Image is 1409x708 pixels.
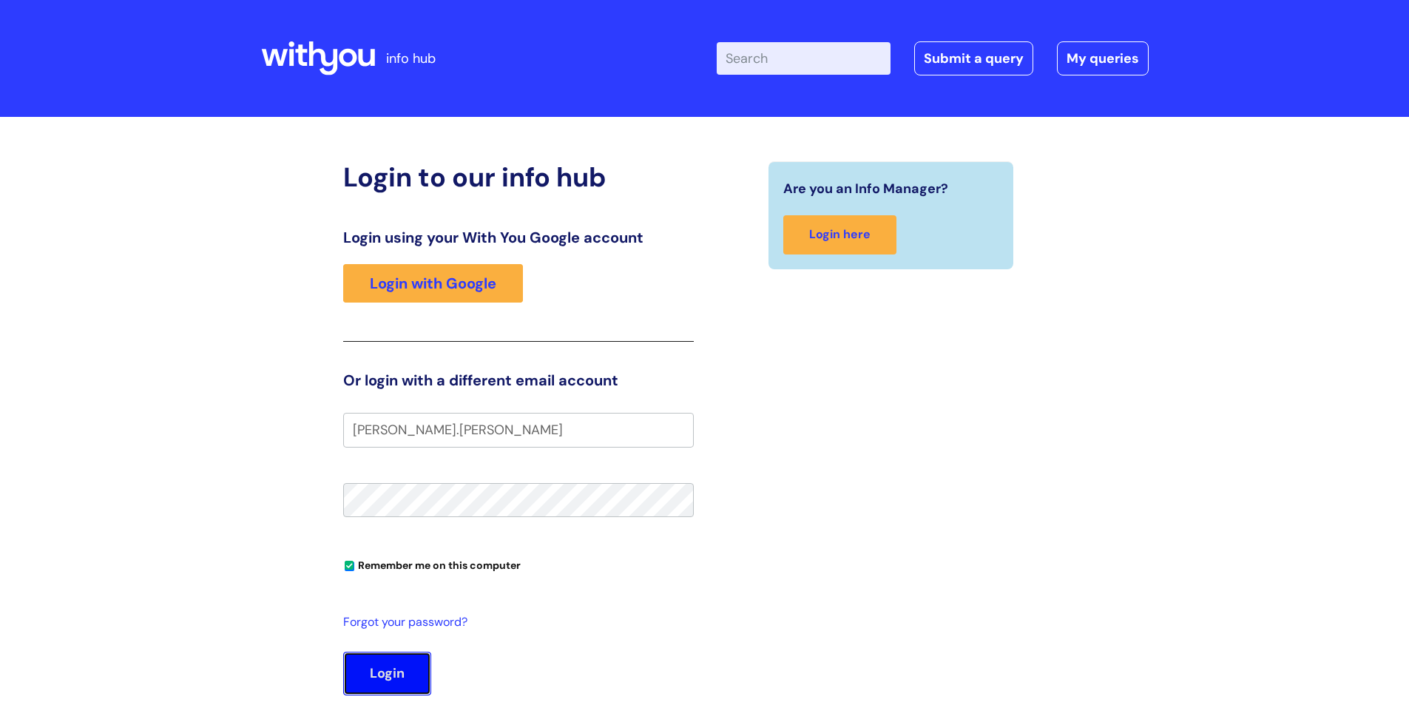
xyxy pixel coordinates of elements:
a: Submit a query [914,41,1033,75]
a: My queries [1057,41,1149,75]
label: Remember me on this computer [343,556,521,572]
a: Forgot your password? [343,612,686,633]
input: Remember me on this computer [345,562,354,571]
a: Login with Google [343,264,523,303]
h3: Login using your With You Google account [343,229,694,246]
button: Login [343,652,431,695]
h3: Or login with a different email account [343,371,694,389]
h2: Login to our info hub [343,161,694,193]
span: Are you an Info Manager? [783,177,948,200]
p: info hub [386,47,436,70]
input: Your e-mail address [343,413,694,447]
a: Login here [783,215,896,254]
div: You can uncheck this option if you're logging in from a shared device [343,553,694,576]
input: Search [717,42,891,75]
